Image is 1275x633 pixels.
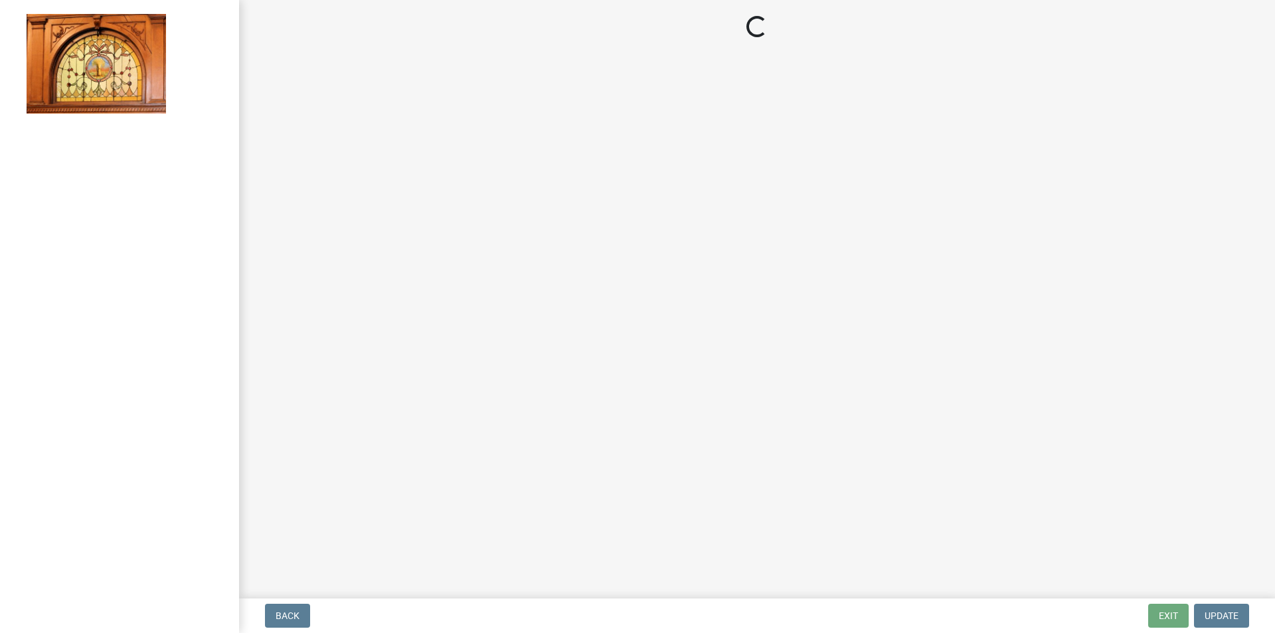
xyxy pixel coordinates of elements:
button: Exit [1148,604,1189,628]
span: Back [276,610,299,621]
button: Back [265,604,310,628]
button: Update [1194,604,1249,628]
span: Update [1205,610,1238,621]
img: Jasper County, Indiana [27,14,166,114]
